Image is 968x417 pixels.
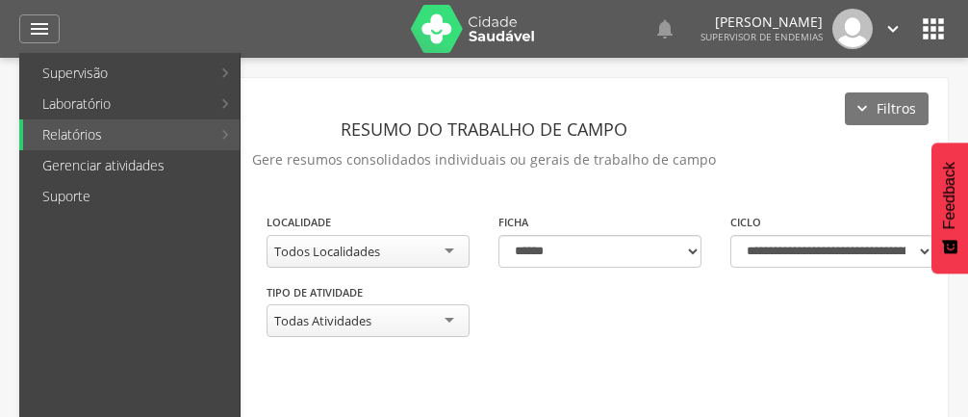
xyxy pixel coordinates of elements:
[23,150,240,181] a: Gerenciar atividades
[23,119,211,150] a: Relatórios
[23,58,211,89] a: Supervisão
[23,89,211,119] a: Laboratório
[23,181,240,212] a: Suporte
[941,162,958,229] span: Feedback
[931,143,968,274] button: Feedback - Mostrar pesquisa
